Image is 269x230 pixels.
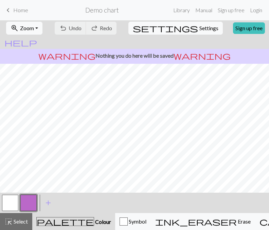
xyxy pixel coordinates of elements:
[3,52,266,60] p: Nothing you do here will be saved
[37,217,94,226] span: palette
[20,25,34,31] span: Zoom
[174,51,231,60] span: warning
[85,6,119,14] h2: Demo chart
[4,38,37,47] span: help
[193,3,215,17] a: Manual
[4,5,12,15] span: keyboard_arrow_left
[215,3,247,17] a: Sign up free
[115,213,151,230] button: Symbol
[133,24,198,32] i: Settings
[38,51,95,60] span: warning
[32,213,115,230] button: Colour
[128,218,146,225] span: Symbol
[94,218,111,225] span: Colour
[199,24,218,32] span: Settings
[233,22,265,34] a: Sign up free
[171,3,193,17] a: Library
[133,23,198,33] span: settings
[13,218,28,225] span: Select
[4,217,13,226] span: highlight_alt
[44,198,52,208] span: add
[128,22,223,35] button: SettingsSettings
[4,4,28,16] a: Home
[13,7,28,13] span: Home
[11,23,19,33] span: zoom_in
[6,22,42,35] button: Zoom
[247,3,265,17] a: Login
[155,217,237,226] span: ink_eraser
[151,213,255,230] button: Erase
[237,218,251,225] span: Erase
